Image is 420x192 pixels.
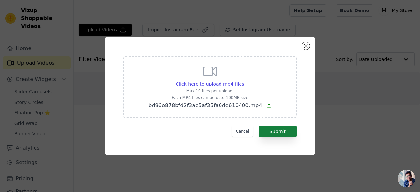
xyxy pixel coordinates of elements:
[176,81,244,86] span: Click here to upload mp4 files
[148,88,271,94] p: Max 10 files per upload.
[148,102,262,108] span: bd96e878bfd2f3ae5af35fa6de610400.mp4
[232,126,254,137] button: Cancel
[398,170,415,187] a: Open chat
[302,42,310,50] button: Close modal
[259,126,297,137] button: Submit
[148,95,271,100] p: Each MP4 files can be upto 100MB size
